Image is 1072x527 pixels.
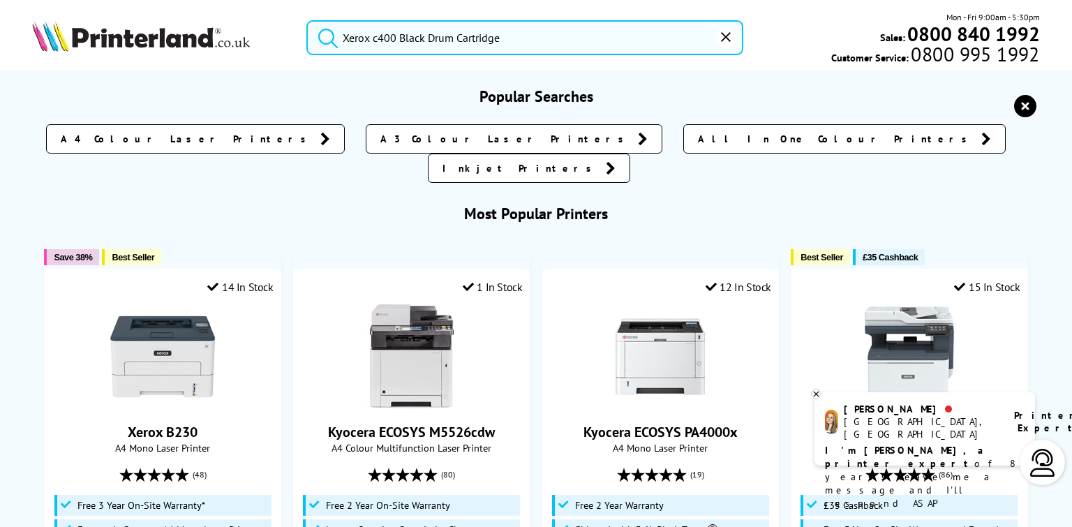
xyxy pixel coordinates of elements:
a: All In One Colour Printers [683,124,1006,154]
img: Kyocera ECOSYS PA4000x [608,304,713,409]
button: Save 38% [44,249,99,265]
a: Kyocera ECOSYS PA4000x [583,423,738,441]
div: 12 In Stock [706,280,771,294]
span: Inkjet Printers [442,161,599,175]
span: A4 Mono Laser Printer [550,441,771,454]
div: [GEOGRAPHIC_DATA], [GEOGRAPHIC_DATA] [844,415,997,440]
span: A3 Colour Laser Printers [380,132,631,146]
span: Free 3 Year On-Site Warranty* [77,500,205,511]
span: Sales: [880,31,905,44]
b: I'm [PERSON_NAME], a printer expert [825,444,988,470]
img: Xerox B230 [110,304,215,409]
img: Kyocera ECOSYS M5526cdw [359,304,464,409]
a: A3 Colour Laser Printers [366,124,662,154]
a: Inkjet Printers [428,154,630,183]
img: user-headset-light.svg [1029,449,1057,477]
span: A4 Colour Multifunction Laser Printer [301,441,522,454]
span: Best Seller [112,252,154,262]
button: Best Seller [102,249,161,265]
span: Free 2 Year Warranty [575,500,664,511]
span: 0800 995 1992 [909,47,1039,61]
img: Printerland Logo [32,21,250,52]
span: £35 Cashback [863,252,918,262]
img: amy-livechat.png [825,410,838,434]
span: A4 Colour Laser Printers [61,132,313,146]
span: Customer Service: [831,47,1039,64]
a: Xerox B230 [128,423,198,441]
span: (80) [441,461,455,488]
a: Printerland Logo [32,21,289,54]
span: A4 Mono Laser Printer [52,441,273,454]
a: Xerox B230 [110,398,215,412]
span: (48) [193,461,207,488]
div: 15 In Stock [954,280,1020,294]
div: 14 In Stock [207,280,273,294]
span: Mon - Fri 9:00am - 5:30pm [946,10,1040,24]
p: of 8 years! Leave me a message and I'll respond ASAP [825,444,1025,510]
h3: Popular Searches [32,87,1040,106]
a: Kyocera ECOSYS M5526cdw [328,423,495,441]
span: Best Seller [801,252,843,262]
span: £35 Cashback [824,500,883,511]
span: All In One Colour Printers [698,132,974,146]
span: Save 38% [54,252,92,262]
div: 1 In Stock [463,280,523,294]
span: (19) [690,461,704,488]
a: Kyocera ECOSYS PA4000x [608,398,713,412]
h3: Most Popular Printers [32,204,1040,223]
a: Kyocera ECOSYS M5526cdw [359,398,464,412]
span: Free 2 Year On-Site Warranty [326,500,450,511]
div: [PERSON_NAME] [844,403,997,415]
a: 0800 840 1992 [905,27,1040,40]
input: Search product or brand [306,20,743,55]
button: £35 Cashback [853,249,925,265]
b: 0800 840 1992 [907,21,1040,47]
span: A4 Colour Multifunction Laser Printer [798,441,1020,454]
a: A4 Colour Laser Printers [46,124,345,154]
img: Xerox C325 [857,304,962,409]
button: Best Seller [791,249,850,265]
